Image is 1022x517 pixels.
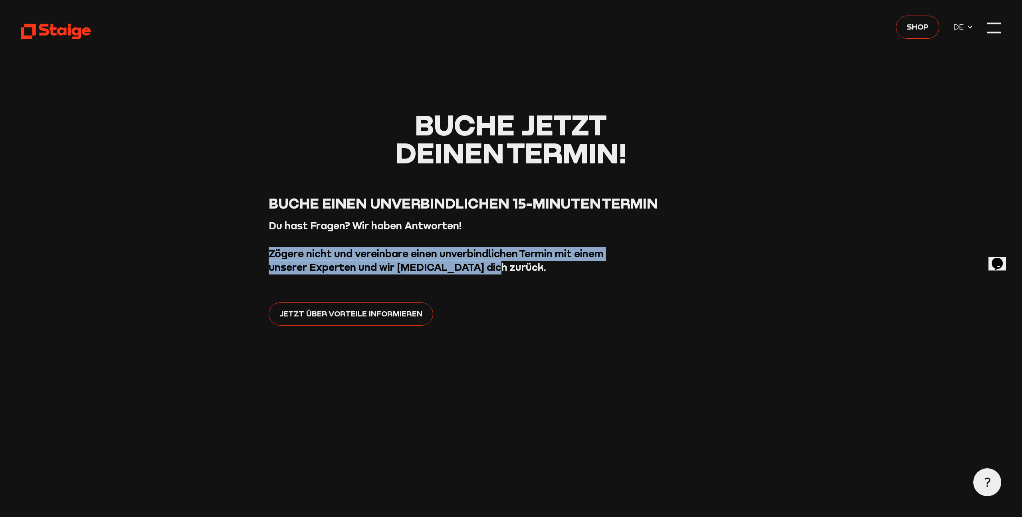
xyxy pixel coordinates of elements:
strong: Du hast Fragen? Wir haben Antworten! [269,219,462,232]
span: Buche einen unverbindlichen 15-Minuten Termin [269,195,658,212]
iframe: chat widget [988,247,1014,270]
a: Shop [896,16,939,39]
a: Jetzt über Vorteile informieren [269,302,433,326]
span: Buche jetzt deinen Termin! [395,107,627,170]
span: Jetzt über Vorteile informieren [279,308,422,320]
span: Shop [907,20,929,32]
strong: Zögere nicht und vereinbare einen unverbindlichen Termin mit einem unserer Experten und wir [MEDI... [269,247,604,274]
span: DE [953,20,967,32]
